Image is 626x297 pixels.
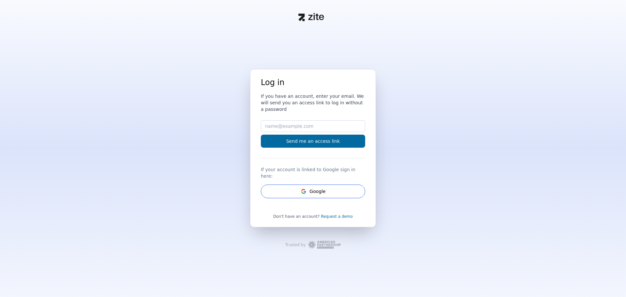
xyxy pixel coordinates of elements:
[261,93,365,112] h3: If you have an account, enter your email. We will send you an access link to log in without a pas...
[261,77,365,88] h1: Log in
[261,214,365,219] div: Don't have an account?
[261,164,365,179] div: If your account is linked to Google sign in here:
[261,185,365,198] button: GoogleGoogle
[285,242,306,247] div: Trusted by
[308,240,341,249] img: Workspace Logo
[321,214,353,219] a: Request a demo
[261,120,365,132] input: name@example.com
[261,135,365,148] button: Send me an access link
[300,188,307,195] svg: Google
